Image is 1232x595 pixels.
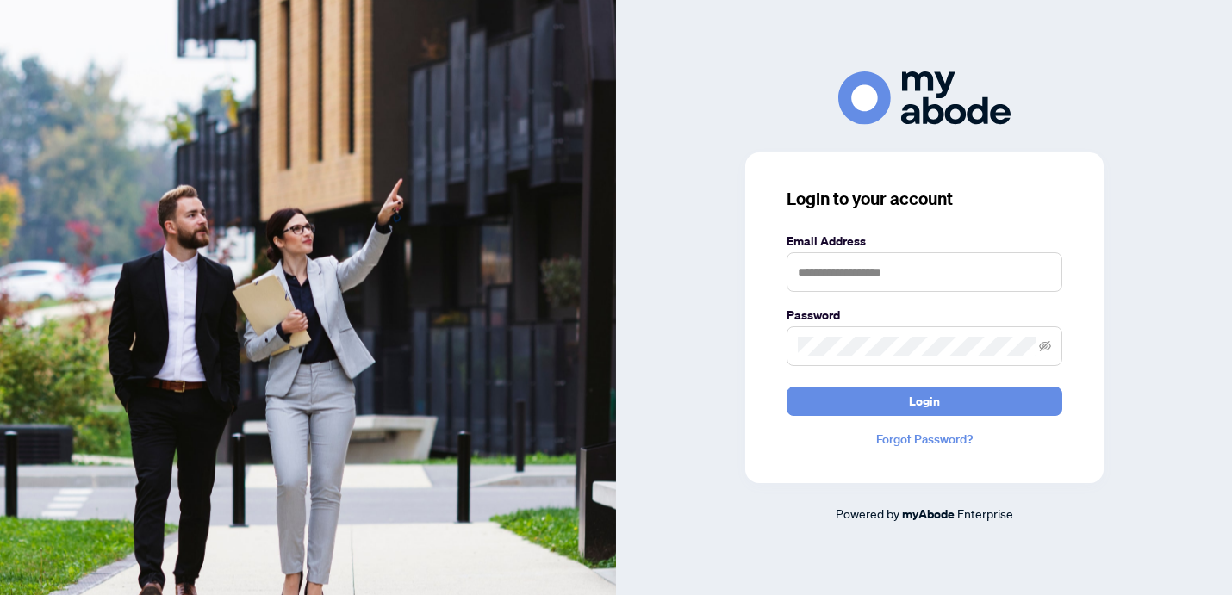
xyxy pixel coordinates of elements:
span: eye-invisible [1039,340,1051,352]
button: Login [787,387,1062,416]
span: Powered by [836,505,899,521]
h3: Login to your account [787,187,1062,211]
label: Password [787,306,1062,325]
span: Login [909,387,940,415]
span: Enterprise [957,505,1013,521]
label: Email Address [787,232,1062,251]
a: Forgot Password? [787,430,1062,449]
a: myAbode [902,505,955,524]
img: ma-logo [838,71,1011,124]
